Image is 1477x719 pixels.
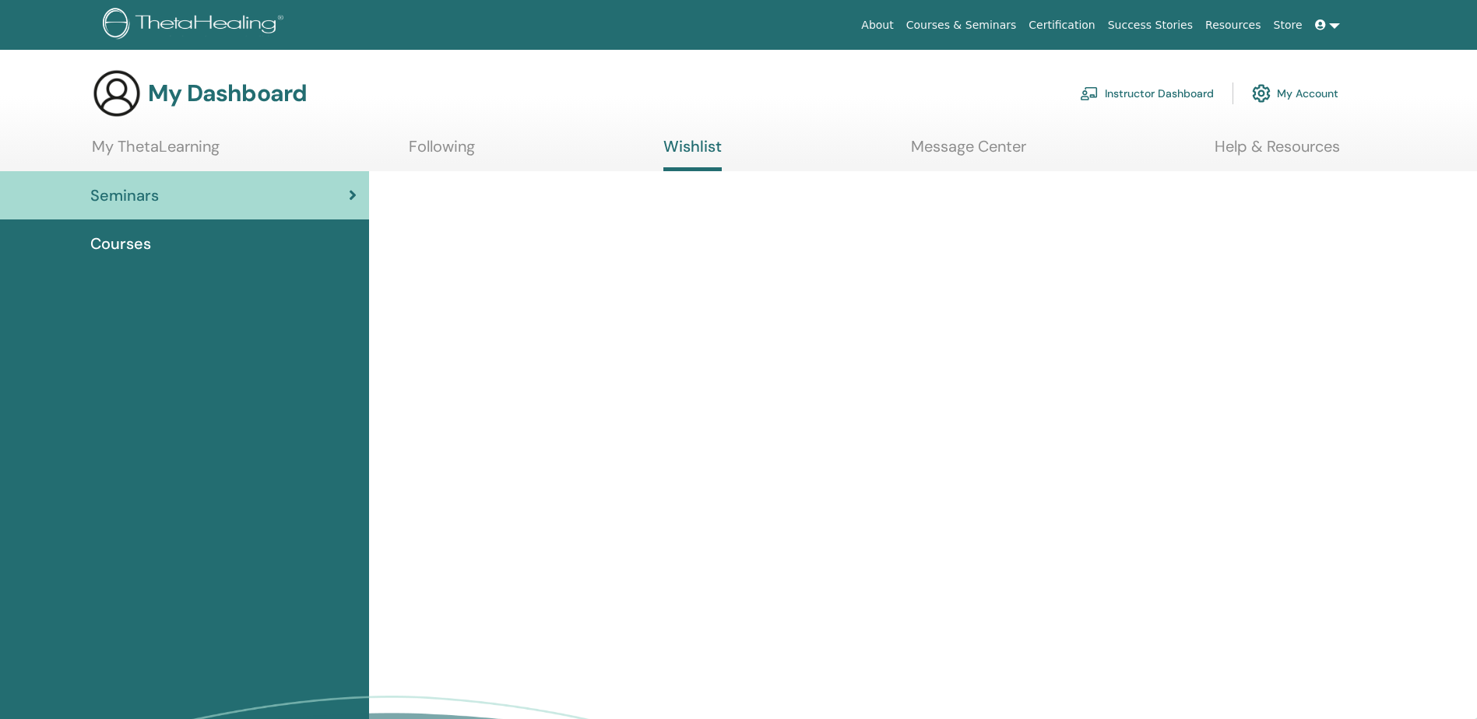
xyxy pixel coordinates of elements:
[911,137,1026,167] a: Message Center
[1199,11,1268,40] a: Resources
[92,68,142,118] img: generic-user-icon.jpg
[148,79,307,107] h3: My Dashboard
[409,137,475,167] a: Following
[855,11,899,40] a: About
[103,8,289,43] img: logo.png
[1022,11,1101,40] a: Certification
[90,184,159,207] span: Seminars
[92,137,220,167] a: My ThetaLearning
[900,11,1023,40] a: Courses & Seminars
[1080,76,1214,110] a: Instructor Dashboard
[663,137,722,171] a: Wishlist
[1252,80,1271,107] img: cog.svg
[1080,86,1099,100] img: chalkboard-teacher.svg
[1252,76,1338,110] a: My Account
[1268,11,1309,40] a: Store
[90,232,151,255] span: Courses
[1102,11,1199,40] a: Success Stories
[1215,137,1340,167] a: Help & Resources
